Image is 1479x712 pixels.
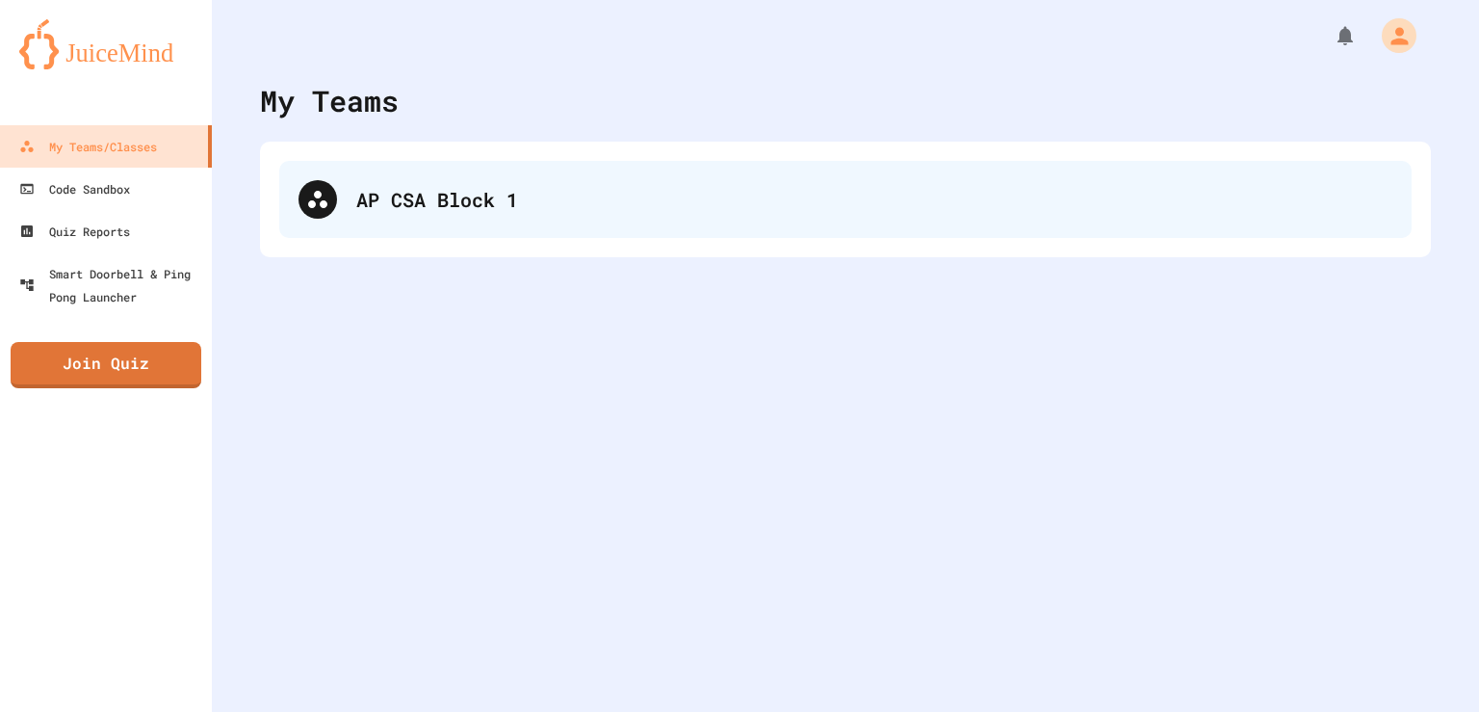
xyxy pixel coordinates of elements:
div: AP CSA Block 1 [279,161,1412,238]
div: My Notifications [1298,19,1362,52]
div: Smart Doorbell & Ping Pong Launcher [19,262,204,308]
div: My Teams [260,79,399,122]
img: logo-orange.svg [19,19,193,69]
div: Quiz Reports [19,220,130,243]
div: My Teams/Classes [19,135,157,158]
a: Join Quiz [11,342,201,388]
div: Code Sandbox [19,177,130,200]
div: AP CSA Block 1 [356,185,1392,214]
div: My Account [1362,13,1421,58]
